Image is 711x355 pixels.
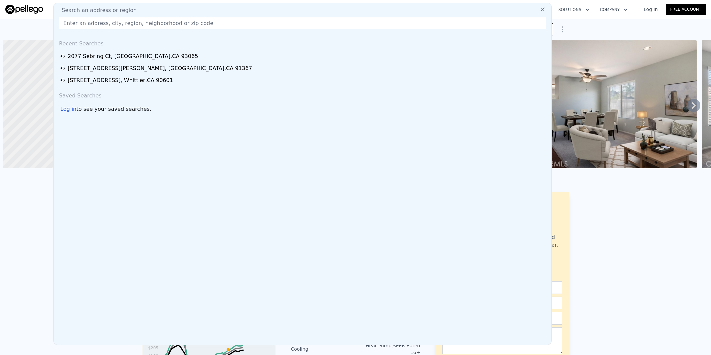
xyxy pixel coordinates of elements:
[68,76,173,84] div: [STREET_ADDRESS] , Whittier , CA 90601
[56,34,549,50] div: Recent Searches
[68,52,198,60] div: 2077 Sebring Ct , [GEOGRAPHIC_DATA] , CA 93065
[60,76,547,84] a: [STREET_ADDRESS], Whittier,CA 90601
[291,346,356,352] div: Cooling
[76,105,151,113] span: to see your saved searches.
[556,23,569,36] button: Show Options
[148,346,158,350] tspan: $205
[56,86,549,102] div: Saved Searches
[505,40,697,168] img: Sale: 167670066 Parcel: 26532389
[68,64,252,72] div: [STREET_ADDRESS][PERSON_NAME] , [GEOGRAPHIC_DATA] , CA 91367
[595,4,633,16] button: Company
[636,6,666,13] a: Log In
[60,52,547,60] a: 2077 Sebring Ct, [GEOGRAPHIC_DATA],CA 93065
[59,17,546,29] input: Enter an address, city, region, neighborhood or zip code
[5,5,43,14] img: Pellego
[60,64,547,72] a: [STREET_ADDRESS][PERSON_NAME], [GEOGRAPHIC_DATA],CA 91367
[60,105,76,113] div: Log in
[666,4,706,15] a: Free Account
[56,6,137,14] span: Search an address or region
[553,4,595,16] button: Solutions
